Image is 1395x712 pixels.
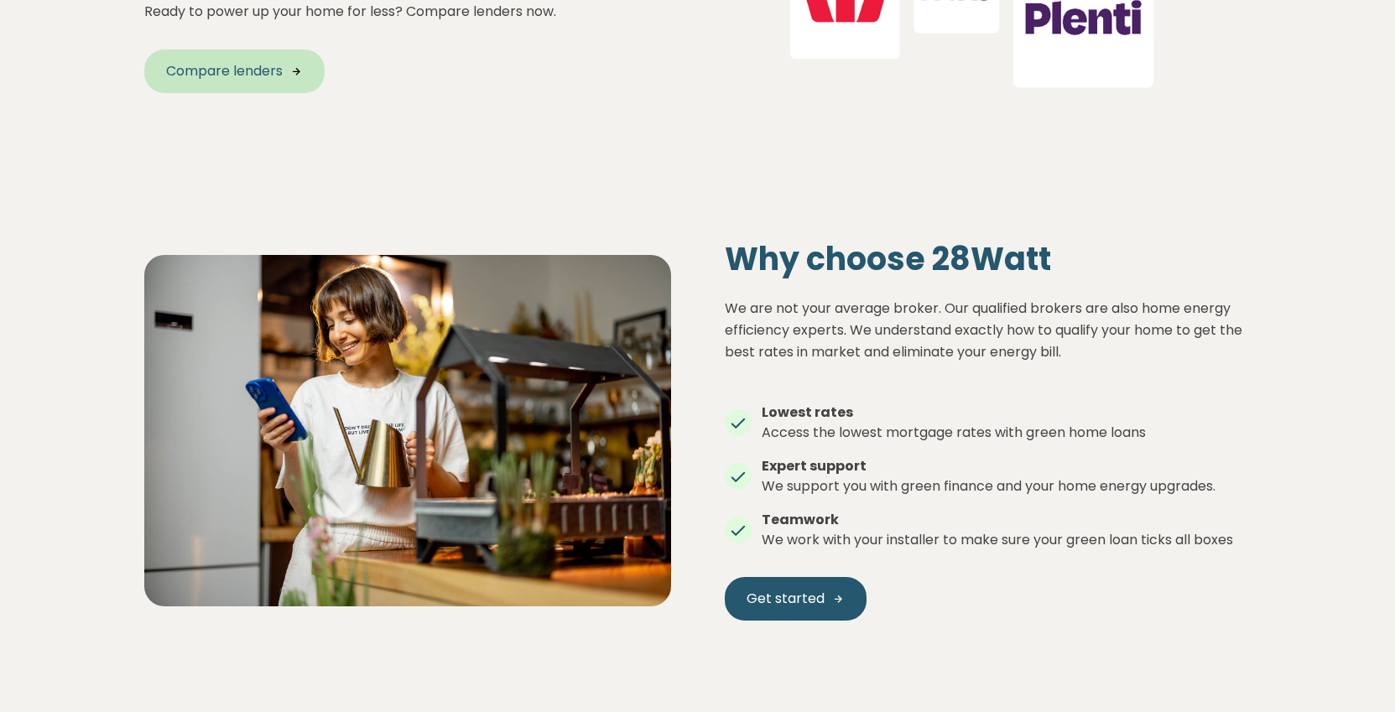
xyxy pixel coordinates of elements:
[762,456,867,476] strong: Expert support
[762,476,1215,496] span: We support you with green finance and your home energy upgrades.
[144,255,671,606] img: Solar panel installation on a residential roof
[762,510,839,529] strong: Teamwork
[725,240,1252,278] h2: Why choose 28Watt
[166,61,283,81] span: Compare lenders
[144,49,325,93] a: Compare lenders
[725,298,1252,362] p: We are not your average broker. Our qualified brokers are also home energy efficiency experts. We...
[762,403,853,422] strong: Lowest rates
[725,577,867,621] a: Get started
[762,423,1146,442] span: Access the lowest mortgage rates with green home loans
[762,530,1233,549] span: We work with your installer to make sure your green loan ticks all boxes
[747,589,825,609] span: Get started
